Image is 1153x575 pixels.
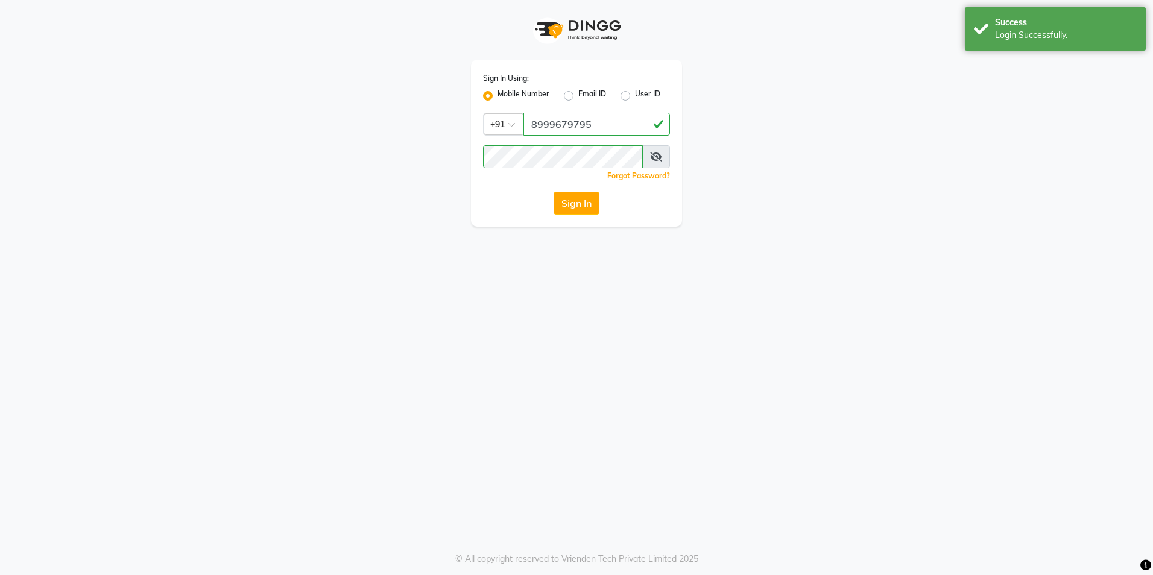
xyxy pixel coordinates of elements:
a: Forgot Password? [607,171,670,180]
label: Sign In Using: [483,73,529,84]
input: Username [523,113,670,136]
label: Email ID [578,89,606,103]
label: Mobile Number [498,89,549,103]
label: User ID [635,89,660,103]
div: Success [995,16,1137,29]
input: Username [483,145,643,168]
button: Sign In [554,192,599,215]
img: logo1.svg [528,12,625,48]
div: Login Successfully. [995,29,1137,42]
